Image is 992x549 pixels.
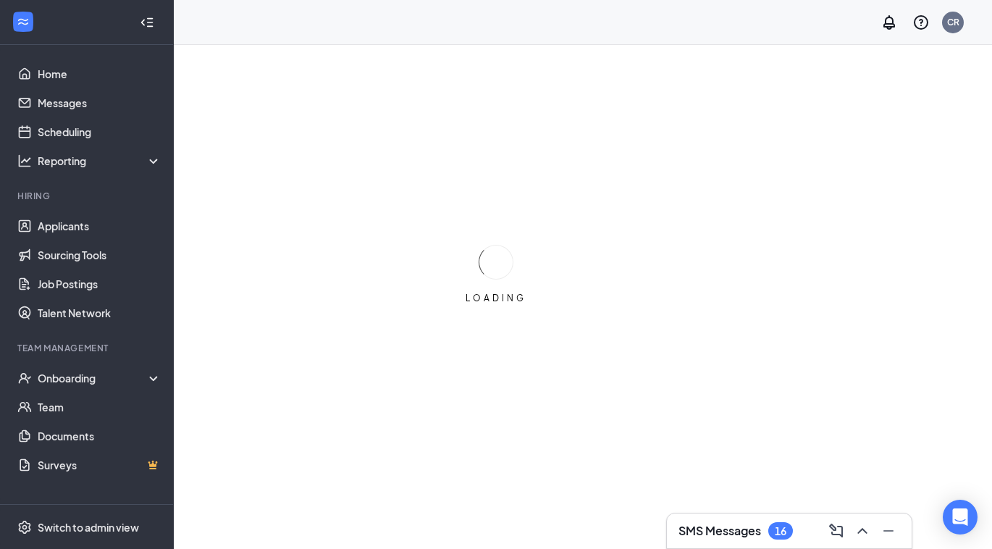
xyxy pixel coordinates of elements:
a: Home [38,59,161,88]
div: Open Intercom Messenger [943,500,978,535]
a: Job Postings [38,269,161,298]
a: Applicants [38,211,161,240]
svg: QuestionInfo [912,14,930,31]
button: ComposeMessage [825,519,848,542]
a: SurveysCrown [38,450,161,479]
div: Hiring [17,190,159,202]
svg: Collapse [140,15,154,30]
div: Onboarding [38,371,149,385]
div: LOADING [460,292,532,304]
svg: Notifications [880,14,898,31]
svg: ChevronUp [854,522,871,540]
button: Minimize [877,519,900,542]
a: Sourcing Tools [38,240,161,269]
a: Team [38,393,161,422]
svg: Settings [17,520,32,535]
button: ChevronUp [851,519,874,542]
div: Reporting [38,154,162,168]
a: Messages [38,88,161,117]
div: Switch to admin view [38,520,139,535]
div: CR [947,16,959,28]
a: Talent Network [38,298,161,327]
svg: Analysis [17,154,32,168]
h3: SMS Messages [678,523,761,539]
a: Scheduling [38,117,161,146]
div: 16 [775,525,786,537]
div: Team Management [17,342,159,354]
svg: UserCheck [17,371,32,385]
svg: ComposeMessage [828,522,845,540]
a: Documents [38,422,161,450]
svg: WorkstreamLogo [16,14,30,29]
svg: Minimize [880,522,897,540]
